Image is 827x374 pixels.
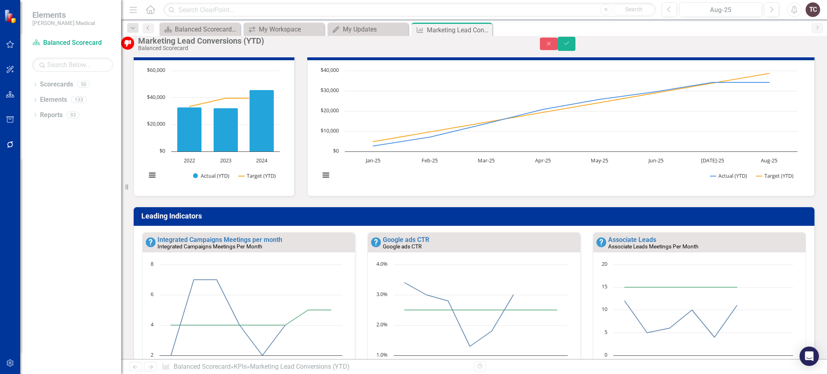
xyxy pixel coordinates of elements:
text: 0 [605,351,607,358]
div: Balanced Scorecard Welcome Page [175,24,238,34]
text: 1.0% [376,351,388,358]
button: Search [613,4,654,15]
a: My Workspace [246,24,322,34]
div: My Updates [343,24,406,34]
text: 2 [151,351,153,358]
text: 2023 [220,157,231,164]
div: Chart. Highcharts interactive chart. [316,67,806,188]
g: Target, line 2 of 2 with 8 data points. [403,309,558,312]
button: Show Target (YTD) [756,172,794,179]
text: 6 [151,290,153,298]
div: Chart. Highcharts interactive chart. [142,67,286,188]
a: Google ads CTR [383,236,429,244]
input: Search ClearPoint... [164,3,656,17]
div: Marketing Lead Conversions (YTD) [427,25,490,35]
a: Reports [40,111,63,120]
div: » » [162,362,468,372]
text: 4 [151,321,154,328]
a: Balanced Scorecard [32,38,113,48]
text: $20,000 [147,120,165,127]
img: No Information [146,237,155,247]
g: Target, line 2 of 2 with 8 data points. [623,286,738,289]
small: [PERSON_NAME] Medical [32,20,95,26]
button: Aug-25 [679,2,762,17]
button: TC [806,2,820,17]
small: Integrated Campaigns Meetings Per Month [157,243,262,250]
path: 2023, 32,367. Actual (YTD). [214,108,238,151]
text: $10,000 [321,127,339,134]
button: View chart menu, Chart [320,170,331,181]
text: May-25 [591,157,608,164]
path: 2024, 45,728. Actual (YTD). [250,90,274,151]
a: KPIs [234,363,247,370]
text: Jan-25 [365,157,380,164]
div: Open Intercom Messenger [800,347,819,366]
text: $40,000 [147,93,165,101]
text: 2024 [256,157,268,164]
a: Balanced Scorecard [174,363,231,370]
text: $60,000 [147,66,165,74]
text: [DATE]-25 [701,157,724,164]
text: 5 [605,328,607,336]
text: 2022 [184,157,195,164]
text: Apr-25 [535,157,550,164]
input: Search Below... [32,58,113,72]
text: $0 [333,147,339,154]
div: My Workspace [259,24,322,34]
text: 20 [602,260,607,267]
text: $0 [160,147,165,154]
img: ClearPoint Strategy [4,9,18,23]
h3: Leading Indicators [141,212,810,220]
svg: Interactive chart [142,67,284,188]
div: Aug-25 [682,5,759,15]
text: Mar-25 [478,157,495,164]
text: $40,000 [321,66,339,74]
a: Elements [40,95,67,105]
a: Scorecards [40,80,73,89]
a: Balanced Scorecard Welcome Page [162,24,238,34]
div: 133 [71,97,87,103]
text: 8 [151,260,153,267]
img: Below Target [121,37,134,50]
text: 10 [602,305,607,313]
text: 3.0% [376,290,388,298]
small: Google ads CTR [383,243,422,250]
text: 2.0% [376,321,388,328]
small: Associate Leads Meetings Per Month [608,243,698,250]
path: 2022, 32,865. Actual (YTD). [177,107,202,151]
g: Actual (YTD), series 1 of 2. Bar series with 3 bars. [177,90,274,151]
span: Search [625,6,642,13]
a: My Updates [330,24,406,34]
div: Marketing Lead Conversions (YTD) [138,36,524,45]
button: Show Target (YTD) [239,172,276,179]
text: $20,000 [321,107,339,114]
text: 4.0% [376,260,388,267]
button: View chart menu, Chart [146,170,157,181]
button: Show Actual (YTD) [710,172,747,179]
text: Feb-25 [422,157,438,164]
button: Show Actual (YTD) [193,172,230,179]
text: Jun-25 [648,157,663,164]
a: Associate Leads [608,236,656,244]
span: Elements [32,10,95,20]
img: No Information [596,237,606,247]
img: No Information [371,237,381,247]
text: $30,000 [321,86,339,94]
svg: Interactive chart [316,67,802,188]
div: 93 [67,111,80,118]
text: 15 [602,283,607,290]
text: Aug-25 [761,157,777,164]
div: Balanced Scorecard [138,45,524,51]
a: Integrated Campaigns Meetings per month [157,236,282,244]
div: 50 [77,81,90,88]
div: Marketing Lead Conversions (YTD) [250,363,350,370]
